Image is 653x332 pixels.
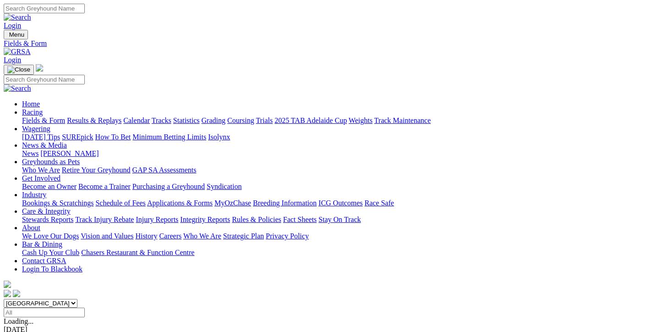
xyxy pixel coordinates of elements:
[374,116,431,124] a: Track Maintenance
[22,166,649,174] div: Greyhounds as Pets
[22,174,60,182] a: Get Involved
[4,56,21,64] a: Login
[136,216,178,223] a: Injury Reports
[173,116,200,124] a: Statistics
[208,133,230,141] a: Isolynx
[36,64,43,72] img: logo-grsa-white.png
[9,31,24,38] span: Menu
[132,166,197,174] a: GAP SA Assessments
[132,183,205,190] a: Purchasing a Greyhound
[22,183,649,191] div: Get Involved
[4,22,21,29] a: Login
[123,116,150,124] a: Calendar
[135,232,157,240] a: History
[4,39,649,48] a: Fields & Form
[266,232,309,240] a: Privacy Policy
[274,116,347,124] a: 2025 TAB Adelaide Cup
[318,216,361,223] a: Stay On Track
[22,149,649,158] div: News & Media
[4,75,85,84] input: Search
[349,116,373,124] a: Weights
[4,290,11,297] img: facebook.svg
[4,13,31,22] img: Search
[152,116,171,124] a: Tracks
[232,216,281,223] a: Rules & Policies
[22,166,60,174] a: Who We Are
[22,191,46,199] a: Industry
[22,224,40,232] a: About
[227,116,254,124] a: Coursing
[22,183,77,190] a: Become an Owner
[4,4,85,13] input: Search
[81,249,194,256] a: Chasers Restaurant & Function Centre
[40,149,99,157] a: [PERSON_NAME]
[22,133,649,141] div: Wagering
[4,48,31,56] img: GRSA
[4,30,28,39] button: Toggle navigation
[22,199,649,207] div: Industry
[22,265,82,273] a: Login To Blackbook
[22,108,43,116] a: Racing
[22,207,71,215] a: Care & Integrity
[7,66,30,73] img: Close
[22,232,649,240] div: About
[22,141,67,149] a: News & Media
[22,240,62,248] a: Bar & Dining
[4,308,85,317] input: Select date
[22,125,50,133] a: Wagering
[95,199,145,207] a: Schedule of Fees
[22,232,79,240] a: We Love Our Dogs
[22,158,80,166] a: Greyhounds as Pets
[207,183,241,190] a: Syndication
[283,216,317,223] a: Fact Sheets
[67,116,121,124] a: Results & Replays
[253,199,317,207] a: Breeding Information
[202,116,225,124] a: Grading
[62,133,93,141] a: SUREpick
[22,249,649,257] div: Bar & Dining
[78,183,131,190] a: Become a Trainer
[223,232,264,240] a: Strategic Plan
[22,116,65,124] a: Fields & Form
[62,166,131,174] a: Retire Your Greyhound
[75,216,134,223] a: Track Injury Rebate
[22,216,73,223] a: Stewards Reports
[183,232,221,240] a: Who We Are
[4,317,33,325] span: Loading...
[256,116,273,124] a: Trials
[4,281,11,288] img: logo-grsa-white.png
[13,290,20,297] img: twitter.svg
[22,216,649,224] div: Care & Integrity
[22,249,79,256] a: Cash Up Your Club
[132,133,206,141] a: Minimum Betting Limits
[318,199,362,207] a: ICG Outcomes
[22,149,38,157] a: News
[214,199,251,207] a: MyOzChase
[22,257,66,265] a: Contact GRSA
[147,199,213,207] a: Applications & Forms
[81,232,133,240] a: Vision and Values
[22,133,60,141] a: [DATE] Tips
[4,84,31,93] img: Search
[364,199,394,207] a: Race Safe
[22,199,93,207] a: Bookings & Scratchings
[4,65,34,75] button: Toggle navigation
[180,216,230,223] a: Integrity Reports
[159,232,181,240] a: Careers
[95,133,131,141] a: How To Bet
[22,116,649,125] div: Racing
[22,100,40,108] a: Home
